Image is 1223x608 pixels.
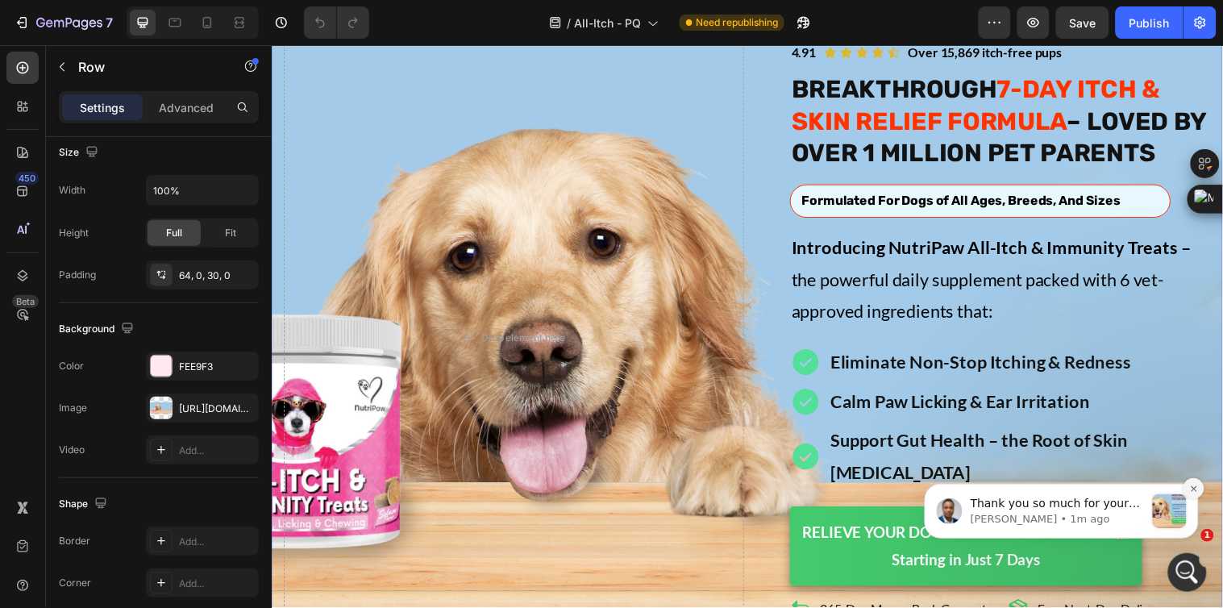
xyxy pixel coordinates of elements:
[15,172,39,185] div: 450
[6,6,120,39] button: 7
[59,359,84,373] div: Color
[80,99,125,116] p: Settings
[59,142,102,164] div: Size
[70,114,244,130] p: Thank you so much for your patience. I have taken a closer look at the first section of your page...
[540,486,872,505] strong: RELIEVE YOUR DOG’S ITCH & DISCOMFORT 🐶
[59,534,90,548] div: Border
[568,386,952,450] p: Support Gut Health – the Root of Skin [MEDICAL_DATA]
[568,306,952,339] p: Eliminate Non-Stop Itching & Redness
[59,319,137,340] div: Background
[574,15,641,31] span: All-Itch - PQ
[527,469,885,550] a: RELIEVE YOUR DOG’S ITCH & DISCOMFORT 🐶Starting in Just 7 Days
[36,116,62,142] img: Profile image for Sinclair
[558,565,740,582] p: 365-Day Money Back Guarantee
[179,535,255,549] div: Add...
[529,31,738,60] strong: BREAKTHROUGH
[179,444,255,458] div: Add...
[59,226,89,240] div: Height
[567,15,571,31] span: /
[1129,15,1170,31] div: Publish
[179,402,255,416] div: [URL][DOMAIN_NAME]
[283,96,304,117] button: Dismiss notification
[59,401,87,415] div: Image
[1168,553,1207,592] iframe: Intercom live chat
[529,195,935,217] strong: Introducing NutriPaw All-Itch & Immunity Treats –
[159,99,214,116] p: Advanced
[179,360,255,374] div: FEE9F3
[529,195,935,281] span: the powerful daily supplement packed with 6 vet-approved ingredients that:
[179,269,255,283] div: 64, 0, 30, 0
[901,382,1223,564] iframe: Intercom notifications message
[59,576,91,590] div: Corner
[106,13,113,32] p: 7
[179,577,255,591] div: Add...
[779,565,910,582] p: Free Next-Day Delivery
[59,183,85,198] div: Width
[59,493,110,515] div: Shape
[147,176,258,205] input: Auto
[24,102,298,156] div: message notification from Sinclair, 1m ago. Thank you so much for your patience. I have taken a c...
[225,226,236,240] span: Fit
[59,443,85,457] div: Video
[304,6,369,39] div: Undo/Redo
[166,226,182,240] span: Full
[59,268,96,282] div: Padding
[12,295,39,308] div: Beta
[271,45,1223,608] iframe: To enrich screen reader interactions, please activate Accessibility in Grammarly extension settings
[539,151,863,166] span: Formulated For Dogs of All Ages, Breeds, And Sizes
[214,292,299,305] div: Drop element here
[78,57,215,77] p: Row
[631,514,782,532] strong: Starting in Just 7 Days
[1070,16,1096,30] span: Save
[1116,6,1183,39] button: Publish
[1201,529,1214,542] span: 1
[70,130,244,144] p: Message from Sinclair, sent 1m ago
[696,15,778,30] span: Need republishing
[1056,6,1109,39] button: Save
[568,347,952,379] p: Calm Paw Licking & Ear Irritation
